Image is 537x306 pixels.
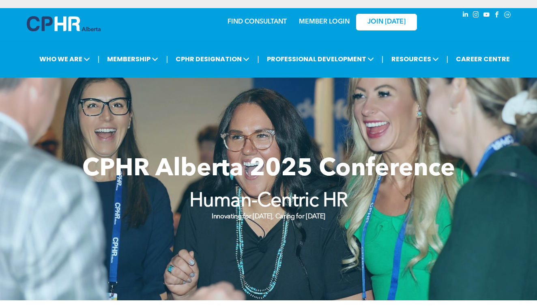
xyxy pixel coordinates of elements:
[189,192,348,211] strong: Human-Centric HR
[492,10,501,21] a: facebook
[27,16,101,31] img: A blue and white logo for cp alberta
[356,14,417,30] a: JOIN [DATE]
[37,52,92,67] span: WHO WE ARE
[105,52,161,67] span: MEMBERSHIP
[503,10,512,21] a: Social network
[461,10,470,21] a: linkedin
[382,51,384,67] li: |
[173,52,252,67] span: CPHR DESIGNATION
[482,10,491,21] a: youtube
[82,157,455,181] span: CPHR Alberta 2025 Conference
[453,52,512,67] a: CAREER CENTRE
[471,10,480,21] a: instagram
[447,51,449,67] li: |
[264,52,376,67] span: PROFESSIONAL DEVELOPMENT
[257,51,259,67] li: |
[98,51,100,67] li: |
[228,19,287,25] a: FIND CONSULTANT
[367,18,406,26] span: JOIN [DATE]
[212,213,325,220] strong: Innovating for [DATE], Caring for [DATE]
[166,51,168,67] li: |
[389,52,441,67] span: RESOURCES
[299,19,350,25] a: MEMBER LOGIN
